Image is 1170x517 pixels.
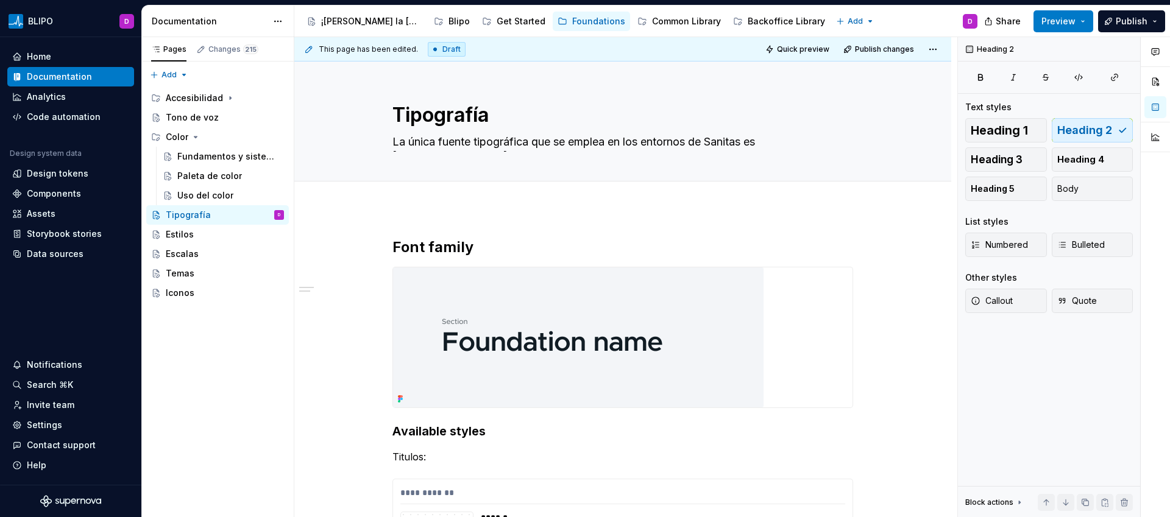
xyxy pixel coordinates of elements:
div: ¡[PERSON_NAME] la [PERSON_NAME] a Blipo! [321,15,422,27]
button: Numbered [965,233,1047,257]
button: Add [832,13,878,30]
span: 215 [243,44,258,54]
div: Data sources [27,248,83,260]
a: Design tokens [7,164,134,183]
div: Common Library [652,15,721,27]
div: Analytics [27,91,66,103]
div: Storybook stories [27,228,102,240]
div: Assets [27,208,55,220]
div: Components [27,188,81,200]
div: Other styles [965,272,1017,284]
button: Publish [1098,10,1165,32]
span: Callout [971,295,1013,307]
div: Home [27,51,51,63]
div: Iconos [166,287,194,299]
button: Contact support [7,435,134,455]
svg: Supernova Logo [40,495,101,507]
button: Search ⌘K [7,375,134,395]
div: Pages [151,44,186,54]
div: Contact support [27,439,96,451]
a: Uso del color [158,186,289,205]
button: Heading 4 [1052,147,1133,172]
div: Page tree [146,88,289,303]
div: Settings [27,419,62,431]
a: Tono de voz [146,108,289,127]
span: Bulleted [1057,239,1105,251]
a: Invite team [7,395,134,415]
button: BLIPOD [2,8,139,34]
span: Preview [1041,15,1076,27]
span: Numbered [971,239,1028,251]
div: D [968,16,973,26]
img: 6bb3c7a1-2939-40b7-898b-0ebecda48aa7.png [393,267,764,407]
h3: Available styles [392,423,853,440]
span: Publish changes [855,44,914,54]
p: Titulos: [392,449,853,464]
a: Analytics [7,87,134,107]
div: Fundamentos y sistema [177,150,278,163]
button: Help [7,455,134,475]
div: Design system data [10,149,82,158]
div: Tipografía [166,209,211,221]
span: Heading 5 [971,183,1015,195]
div: Escalas [166,248,199,260]
span: Quick preview [777,44,829,54]
span: This page has been edited. [319,44,418,54]
button: Publish changes [840,41,920,58]
a: Data sources [7,244,134,264]
a: ¡[PERSON_NAME] la [PERSON_NAME] a Blipo! [302,12,427,31]
div: Code automation [27,111,101,123]
button: Share [978,10,1029,32]
div: Accesibilidad [166,92,223,104]
div: Invite team [27,399,74,411]
a: Common Library [633,12,726,31]
a: Backoffice Library [728,12,830,31]
button: Heading 3 [965,147,1047,172]
div: Get Started [497,15,545,27]
div: Blipo [448,15,470,27]
div: Backoffice Library [748,15,825,27]
div: Help [27,459,46,471]
div: Uso del color [177,189,233,202]
div: Color [166,131,188,143]
div: Block actions [965,494,1024,511]
span: Quote [1057,295,1097,307]
a: Home [7,47,134,66]
div: Foundations [572,15,625,27]
a: Code automation [7,107,134,127]
button: Callout [965,289,1047,313]
button: Preview [1033,10,1093,32]
span: Heading 1 [971,124,1028,136]
div: Text styles [965,101,1012,113]
button: Heading 1 [965,118,1047,142]
span: Heading 4 [1057,153,1104,166]
a: Temas [146,264,289,283]
a: Paleta de color [158,166,289,186]
a: Iconos [146,283,289,303]
span: Share [996,15,1021,27]
a: Storybook stories [7,224,134,244]
div: Paleta de color [177,170,242,182]
div: Color [146,127,289,147]
a: Blipo [429,12,475,31]
div: List styles [965,216,1009,228]
button: Add [146,66,192,83]
div: Page tree [302,9,830,33]
div: D [124,16,129,26]
button: Body [1052,177,1133,201]
div: Tono de voz [166,111,219,124]
div: Design tokens [27,167,88,180]
div: D [278,209,280,221]
div: Documentation [27,71,92,83]
div: Notifications [27,359,82,371]
div: Accesibilidad [146,88,289,108]
textarea: Tipografía [390,100,851,130]
div: Search ⌘K [27,379,73,391]
div: Changes [208,44,258,54]
a: Fundamentos y sistema [158,147,289,166]
span: Body [1057,183,1079,195]
div: Estilos [166,228,194,241]
a: Get Started [477,12,550,31]
button: Bulleted [1052,233,1133,257]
